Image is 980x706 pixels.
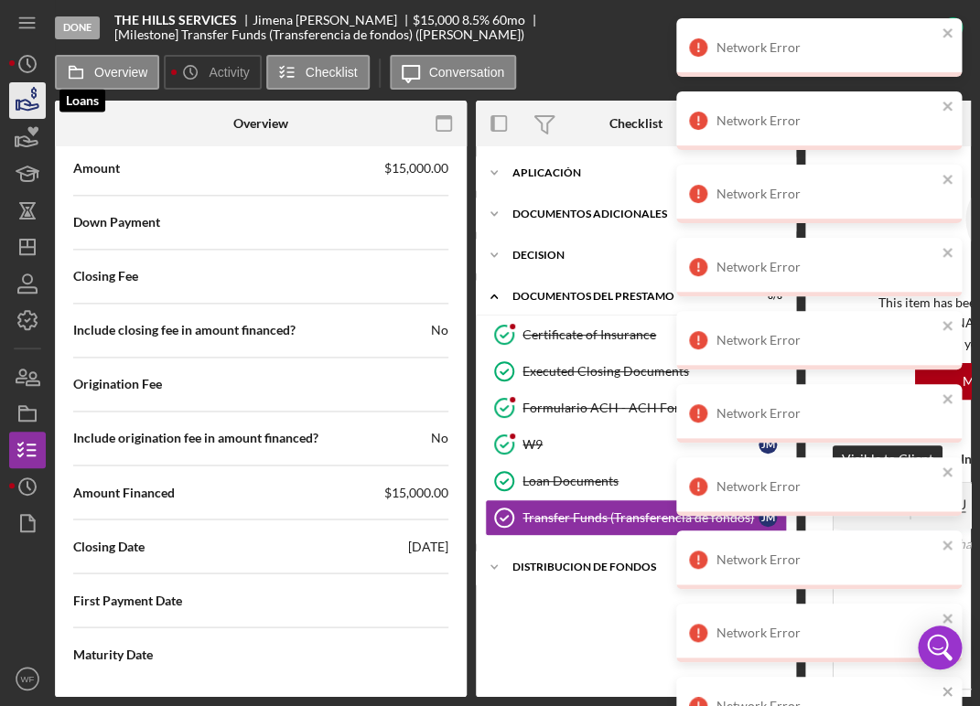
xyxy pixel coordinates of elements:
a: Executed Closing Documents [485,353,787,390]
button: close [942,26,954,43]
div: W9 [522,437,759,452]
div: Checklist [609,116,662,131]
a: Certificate of InsuranceJM [485,316,787,353]
div: [Milestone] Transfer Funds (Transferencia de fondos) ([PERSON_NAME]) [114,27,524,42]
button: close [942,465,954,482]
a: Formulario ACH - ACH FormJM [485,390,787,426]
span: No [431,429,448,447]
div: Network Error [716,406,936,421]
div: Distribucion de Fondos [512,562,737,572]
span: Origination Fee [73,375,162,393]
div: Transfer Funds (Transferencia de fondos) [522,510,759,525]
span: Maturity Date [73,645,153,663]
div: Network Error [716,626,936,640]
span: Amount [73,159,120,177]
button: Checklist [266,55,370,90]
span: Include closing fee in amount financed? [73,321,296,339]
label: Overview [94,65,147,80]
div: Jimena [PERSON_NAME] [253,13,413,27]
div: DOCUMENTOS DEL PRESTAMO [512,291,737,302]
button: Complete [856,9,971,46]
text: WF [21,674,35,684]
a: W9JM [485,426,787,463]
button: close [942,99,954,116]
div: Network Error [716,260,936,274]
button: close [942,245,954,262]
button: close [942,684,954,701]
div: AplicaciÓn [512,167,737,178]
div: 60 mo [492,13,525,27]
button: Overview [55,55,159,90]
span: No [431,321,448,339]
button: close [942,391,954,409]
div: 8.5 % [462,13,490,27]
div: Done [55,16,100,39]
a: Transfer Funds (Transferencia de fondos)JM [485,499,787,536]
div: Documentos Adicionales [512,209,737,219]
span: Down Payment [73,213,160,231]
div: Network Error [716,479,936,494]
button: close [942,538,954,555]
label: Activity [209,65,249,80]
div: Open Intercom Messenger [918,626,962,669]
div: Network Error [716,552,936,567]
span: $15,000.00 [384,483,448,501]
div: Executed Closing Documents [522,364,786,379]
div: $15,000 [413,13,459,27]
div: DECISION [512,250,737,261]
span: Closing Fee [73,267,138,285]
div: Overview [233,116,288,131]
span: Include origination fee in amount financed? [73,429,318,447]
button: close [942,318,954,336]
div: Network Error [716,40,936,55]
div: Loan Documents [522,474,786,488]
button: WF [9,660,46,697]
a: Loan Documents [485,463,787,499]
button: close [942,611,954,628]
label: Conversation [429,65,505,80]
span: [DATE] [408,537,448,555]
div: Network Error [716,333,936,348]
button: Activity [164,55,261,90]
div: Certificate of Insurance [522,327,759,342]
span: Amount Financed [73,483,175,501]
button: Conversation [390,55,517,90]
div: Formulario ACH - ACH Form [522,401,759,415]
span: $15,000.00 [384,159,448,177]
button: close [942,172,954,189]
span: Closing Date [73,537,145,555]
div: Network Error [716,187,936,201]
b: THE HILLS SERVICES [114,13,237,27]
label: Checklist [306,65,358,80]
div: Network Error [716,113,936,128]
div: Complete [875,9,930,46]
span: First Payment Date [73,591,182,609]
